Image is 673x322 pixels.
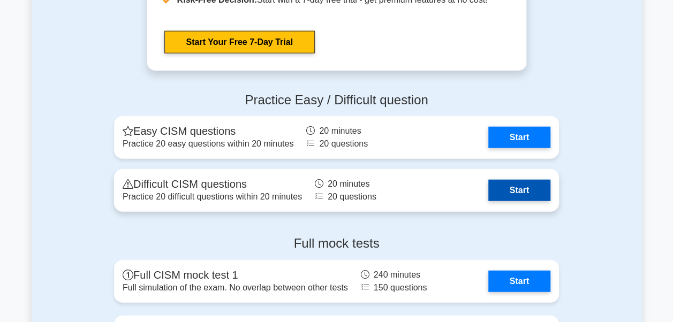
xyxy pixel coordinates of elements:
[164,31,315,53] a: Start Your Free 7-Day Trial
[488,271,550,292] a: Start
[488,180,550,201] a: Start
[114,236,559,251] h4: Full mock tests
[114,93,559,108] h4: Practice Easy / Difficult question
[488,127,550,148] a: Start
